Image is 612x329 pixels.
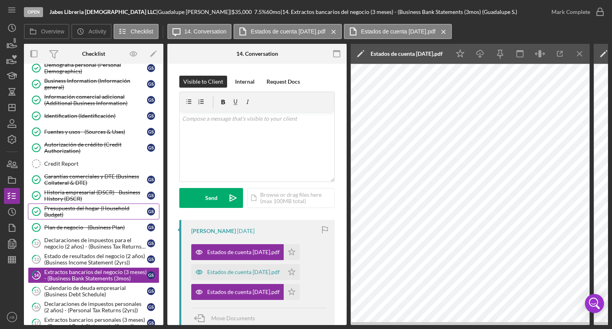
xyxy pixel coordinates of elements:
div: Garantías comerciales y DTE (Business Collateral & DTE) [44,173,147,186]
button: Estados de cuenta [DATE].pdf [191,284,300,300]
a: Identification (Identificación)GS [28,108,159,124]
a: Plan de negocio - (Business Plan)GS [28,219,159,235]
a: Presupuesto del hogar (Household Budget)GS [28,204,159,219]
div: Estados de cuenta [DATE].pdf [207,289,280,295]
div: Business Information (Información general) [44,78,147,90]
div: G S [147,255,155,263]
div: Request Docs [267,76,300,88]
span: Move Documents [211,315,255,321]
tspan: 14 [34,272,39,278]
tspan: 15 [34,288,39,294]
div: Identification (Identificación) [44,113,147,119]
a: Garantías comerciales y DTE (Business Collateral & DTE)GS [28,172,159,188]
button: 14. Conversation [167,24,232,39]
div: G S [147,319,155,327]
div: Estados de cuenta [DATE].pdf [207,249,280,255]
button: Send [179,188,243,208]
div: G S [147,223,155,231]
label: Estados de cuenta [DATE].pdf [251,28,325,35]
button: Estados de cuenta [DATE].pdf [233,24,341,39]
b: Jabes Libreria [DEMOGRAPHIC_DATA] LLC [49,8,156,15]
div: | 14. Extractos bancarios del negocio (3 meses) - (Business Bank Statements (3mos) (Guadalupe S.) [280,9,517,15]
div: Estados de cuenta [DATE].pdf [207,269,280,275]
div: G S [147,208,155,215]
label: Overview [41,28,64,35]
div: Demografía personal (Personal Demographics) [44,62,147,74]
button: Activity [71,24,111,39]
div: Send [205,188,218,208]
a: Fuentes y usos - (Sources & Uses)GS [28,124,159,140]
div: 7.5 % [254,9,266,15]
a: 16Declaraciones de impuestos personales (2 años) - (Personal Tax Returns (2yrs))GS [28,299,159,315]
button: AB [4,309,20,325]
div: Presupuesto del hogar (Household Budget) [44,205,147,218]
div: G S [147,271,155,279]
label: 14. Conversation [184,28,227,35]
div: Calendario de deuda empresarial (Business Debt Schedule) [44,285,147,298]
div: G S [147,176,155,184]
div: | [49,9,158,15]
a: 15Calendario de deuda empresarial (Business Debt Schedule)GS [28,283,159,299]
div: G S [147,303,155,311]
div: Visible to Client [183,76,223,88]
div: 14. Conversation [236,51,278,57]
div: G S [147,112,155,120]
label: Estados de cuenta [DATE].pdf [361,28,435,35]
a: 14Extractos bancarios del negocio (3 meses) - (Business Bank Statements (3mos)GS [28,267,159,283]
div: Autorización de crédito (Credit Authorization) [44,141,147,154]
div: Internal [235,76,255,88]
div: Historia empresarial (DSCR) - Business History (DSCR) [44,189,147,202]
a: 13Estado de resultados del negocio (2 años) (Business Income Statement (2yrs))GS [28,251,159,267]
button: Estados de cuenta [DATE].pdf [191,244,300,260]
div: G S [147,80,155,88]
a: Autorización de crédito (Credit Authorization)GS [28,140,159,156]
div: Plan de negocio - (Business Plan) [44,224,147,231]
div: Fuentes y usos - (Sources & Uses) [44,129,147,135]
a: Información comercial adicional (Additional Business Information)GS [28,92,159,108]
div: G S [147,64,155,72]
button: Estados de cuenta [DATE].pdf [191,264,300,280]
tspan: 17 [34,320,39,325]
a: Business Information (Información general)GS [28,76,159,92]
div: Estado de resultados del negocio (2 años) (Business Income Statement (2yrs)) [44,253,147,266]
div: G S [147,287,155,295]
button: Mark Complete [543,4,608,20]
button: Overview [24,24,69,39]
button: Move Documents [191,308,263,328]
div: Extractos bancarios del negocio (3 meses) - (Business Bank Statements (3mos) [44,269,147,282]
button: Internal [231,76,259,88]
div: Mark Complete [551,4,590,20]
button: Estados de cuenta [DATE].pdf [344,24,452,39]
button: Visible to Client [179,76,227,88]
button: Checklist [114,24,159,39]
div: Guadalupe [PERSON_NAME] | [158,9,231,15]
time: 2025-05-20 23:39 [237,228,255,234]
span: $35,000 [231,8,252,15]
div: [PERSON_NAME] [191,228,236,234]
div: Declaraciones de impuestos personales (2 años) - (Personal Tax Returns (2yrs)) [44,301,147,313]
tspan: 12 [34,241,39,246]
div: Open Intercom Messenger [585,294,604,313]
div: Credit Report [44,161,159,167]
a: Demografía personal (Personal Demographics)GS [28,60,159,76]
a: Historia empresarial (DSCR) - Business History (DSCR)GS [28,188,159,204]
label: Activity [88,28,106,35]
div: Open [24,7,43,17]
div: 60 mo [266,9,280,15]
a: 12Declaraciones de impuestos para el negocio (2 años) - (Business Tax Returns (2yrs))GS [28,235,159,251]
div: G S [147,144,155,152]
div: Información comercial adicional (Additional Business Information) [44,94,147,106]
label: Checklist [131,28,153,35]
tspan: 16 [34,304,39,309]
div: G S [147,128,155,136]
div: Estados de cuenta [DATE].pdf [371,51,443,57]
a: Credit Report [28,156,159,172]
button: Request Docs [263,76,304,88]
div: Declaraciones de impuestos para el negocio (2 años) - (Business Tax Returns (2yrs)) [44,237,147,250]
div: G S [147,96,155,104]
text: AB [10,315,15,319]
div: G S [147,239,155,247]
div: G S [147,192,155,200]
tspan: 13 [34,257,39,262]
div: Checklist [82,51,105,57]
